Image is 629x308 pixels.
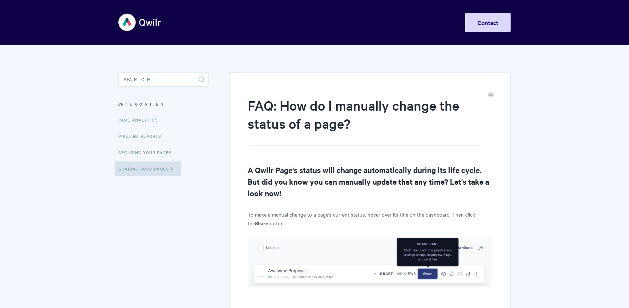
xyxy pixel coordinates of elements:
h1: FAQ: How do I manually change the status of a page? [248,96,481,146]
input: Search [118,72,209,87]
a: Sharing Your Pages [115,161,181,176]
img: file-YBKTzxLHTh.png [248,237,492,287]
p: To make a manual change to a page's current status, hover over its title on the dashboard. Then c... [248,210,492,227]
a: Page Analytics [118,112,163,127]
h2: A Qwilr Page's status will change automatically during its life cycle. But did you know you can m... [248,164,492,199]
img: Qwilr Help Center [118,9,162,36]
a: Print this Article [488,92,494,100]
strong: Share [255,219,268,227]
a: Contact [465,13,511,32]
a: Securing Your Pages [118,145,177,160]
a: Pipeline reports [118,129,167,143]
h3: Categories [118,98,209,111]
